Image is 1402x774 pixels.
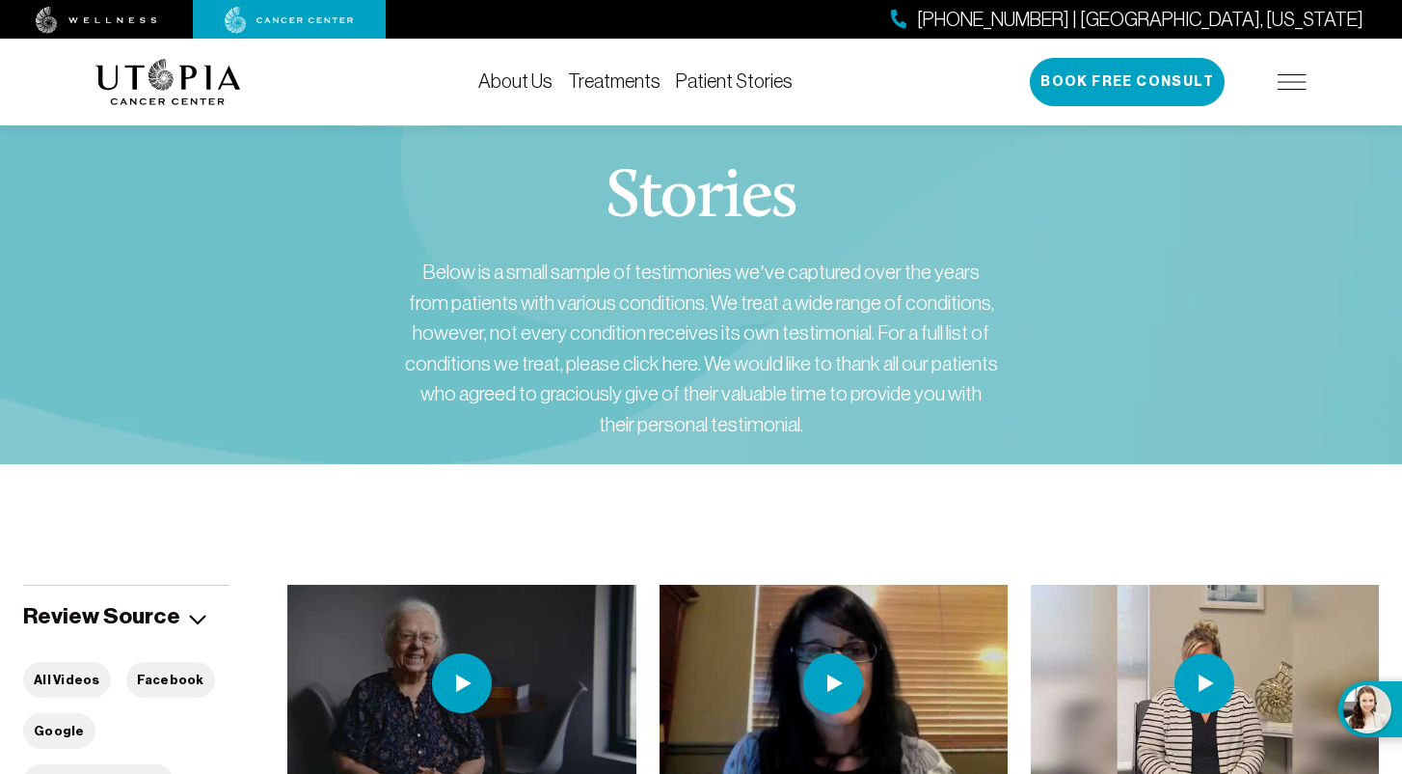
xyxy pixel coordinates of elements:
[23,713,95,749] button: Google
[917,6,1363,34] span: [PHONE_NUMBER] | [GEOGRAPHIC_DATA], [US_STATE]
[1174,653,1234,713] img: play icon
[225,7,354,34] img: cancer center
[36,7,157,34] img: wellness
[676,70,793,92] a: Patient Stories
[891,6,1363,34] a: [PHONE_NUMBER] | [GEOGRAPHIC_DATA], [US_STATE]
[189,615,206,625] img: icon
[126,662,215,698] button: Facebook
[803,653,863,713] img: play icon
[95,59,241,105] img: logo
[23,662,111,698] button: All Videos
[478,70,553,92] a: About Us
[568,70,661,92] a: Treatments
[606,164,796,234] h1: Stories
[1278,74,1307,90] img: icon-hamburger
[1030,58,1225,106] button: Book Free Consult
[23,601,180,631] h5: Review Source
[432,653,492,713] img: play icon
[402,257,1000,439] div: Below is a small sample of testimonies we’ve captured over the years from patients with various c...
